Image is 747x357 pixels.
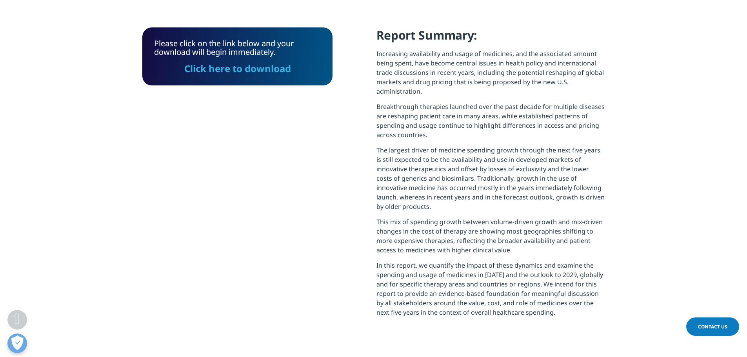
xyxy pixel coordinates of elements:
[184,62,291,75] a: Click here to download
[698,323,727,330] span: Contact Us
[376,217,605,261] p: This mix of spending growth between volume-driven growth and mix-driven changes in the cost of th...
[376,27,605,49] h4: Report Summary:
[686,317,739,336] a: Contact Us
[7,333,27,353] button: Open Preferences
[376,102,605,145] p: Breakthrough therapies launched over the past decade for multiple diseases are reshaping patient ...
[376,261,605,323] p: In this report, we quantify the impact of these dynamics and examine the spending and usage of me...
[154,39,321,74] div: Please click on the link below and your download will begin immediately.
[376,49,605,102] p: Increasing availability and usage of medicines, and the associated amount being spent, have becom...
[376,145,605,217] p: The largest driver of medicine spending growth through the next five years is still expected to b...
